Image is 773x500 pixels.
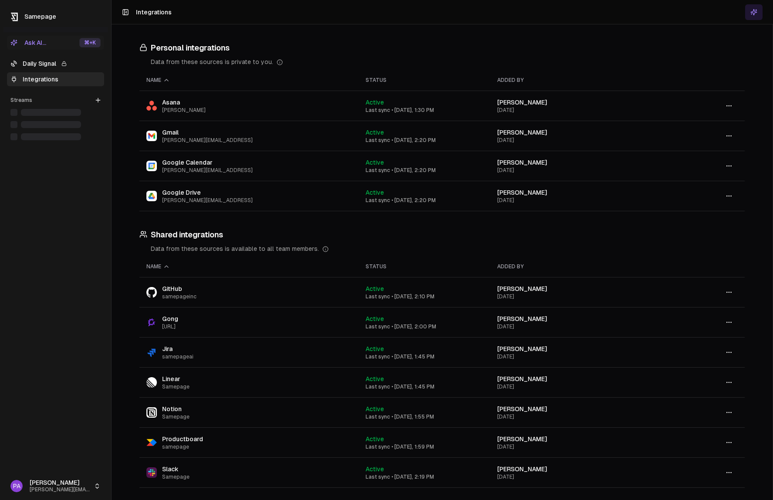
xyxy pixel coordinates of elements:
div: ⌘ +K [79,38,101,47]
span: [PERSON_NAME] [497,189,547,196]
button: Ask AI...⌘+K [7,36,104,50]
span: Active [366,345,384,352]
span: [PERSON_NAME] [497,315,547,322]
img: Linear [146,377,157,388]
span: Google Drive [162,188,253,197]
span: Slack [162,465,190,473]
span: Google Calendar [162,158,253,167]
span: samepageinc [162,293,197,300]
span: [PERSON_NAME] [497,285,547,292]
span: Jira [162,345,193,353]
span: Linear [162,375,190,383]
img: Gmail [146,131,157,141]
div: Last sync • [DATE], 2:00 PM [366,323,483,330]
a: Integrations [7,72,104,86]
span: [PERSON_NAME][EMAIL_ADDRESS] [162,197,253,204]
span: Active [366,466,384,473]
div: [DATE] [497,323,659,330]
span: [PERSON_NAME][EMAIL_ADDRESS] [30,486,90,493]
span: [PERSON_NAME] [497,129,547,136]
span: samepageai [162,353,193,360]
span: Active [366,436,384,443]
div: Ask AI... [10,38,46,47]
img: Google Calendar [146,161,157,171]
span: [PERSON_NAME] [497,375,547,382]
img: Gong [146,317,157,328]
div: [DATE] [497,293,659,300]
div: Streams [7,93,104,107]
div: Name [146,263,352,270]
img: Slack [146,467,157,478]
div: Data from these sources is private to you. [151,57,745,66]
div: Last sync • [DATE], 2:20 PM [366,197,483,204]
span: [PERSON_NAME] [497,99,547,106]
span: Gong [162,314,178,323]
span: [PERSON_NAME] [497,436,547,443]
span: Productboard [162,435,203,443]
div: Last sync • [DATE], 1:59 PM [366,443,483,450]
span: [PERSON_NAME] [30,479,90,487]
span: Active [366,285,384,292]
div: Last sync • [DATE], 2:20 PM [366,167,483,174]
div: [DATE] [497,443,659,450]
span: Notion [162,405,190,413]
span: [PERSON_NAME] [162,107,206,114]
div: Data from these sources is available to all team members. [151,244,745,253]
button: PA[PERSON_NAME][PERSON_NAME][EMAIL_ADDRESS] [7,476,104,497]
div: [DATE] [497,167,659,174]
div: Last sync • [DATE], 2:10 PM [366,293,483,300]
div: Name [146,77,352,84]
div: Status [366,77,483,84]
a: Daily Signal [7,57,104,71]
span: PA [10,480,23,492]
div: [DATE] [497,413,659,420]
h3: Personal integrations [139,42,745,54]
img: Notion [146,407,157,418]
span: samepage [162,443,203,450]
span: Active [366,129,384,136]
div: [DATE] [497,197,659,204]
span: Active [366,189,384,196]
div: [DATE] [497,383,659,390]
img: Google Drive [146,191,157,201]
span: Active [366,375,384,382]
span: Gmail [162,128,253,137]
span: Asana [162,98,206,107]
span: Samepage [24,13,56,20]
div: [DATE] [497,473,659,480]
img: GitHub [146,287,157,297]
div: [DATE] [497,137,659,144]
img: Jira [146,347,157,358]
img: Productboard [146,437,157,448]
div: Last sync • [DATE], 1:45 PM [366,383,483,390]
span: [PERSON_NAME][EMAIL_ADDRESS] [162,167,253,174]
div: Last sync • [DATE], 1:30 PM [366,107,483,114]
span: [PERSON_NAME][EMAIL_ADDRESS] [162,137,253,144]
span: [PERSON_NAME] [497,466,547,473]
img: Asana [146,101,157,111]
span: [URL] [162,323,178,330]
span: [PERSON_NAME] [497,405,547,412]
span: Active [366,315,384,322]
div: Last sync • [DATE], 1:55 PM [366,413,483,420]
div: Last sync • [DATE], 2:20 PM [366,137,483,144]
div: Added by [497,263,659,270]
span: Active [366,99,384,106]
span: Samepage [162,413,190,420]
div: Last sync • [DATE], 2:19 PM [366,473,483,480]
span: Active [366,159,384,166]
h3: Shared integrations [139,229,745,241]
div: [DATE] [497,353,659,360]
h1: Integrations [136,8,172,17]
span: Active [366,405,384,412]
span: GitHub [162,284,197,293]
span: Samepage [162,383,190,390]
div: Added by [497,77,659,84]
span: Samepage [162,473,190,480]
div: [DATE] [497,107,659,114]
div: Status [366,263,483,270]
span: [PERSON_NAME] [497,345,547,352]
div: Last sync • [DATE], 1:45 PM [366,353,483,360]
span: [PERSON_NAME] [497,159,547,166]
